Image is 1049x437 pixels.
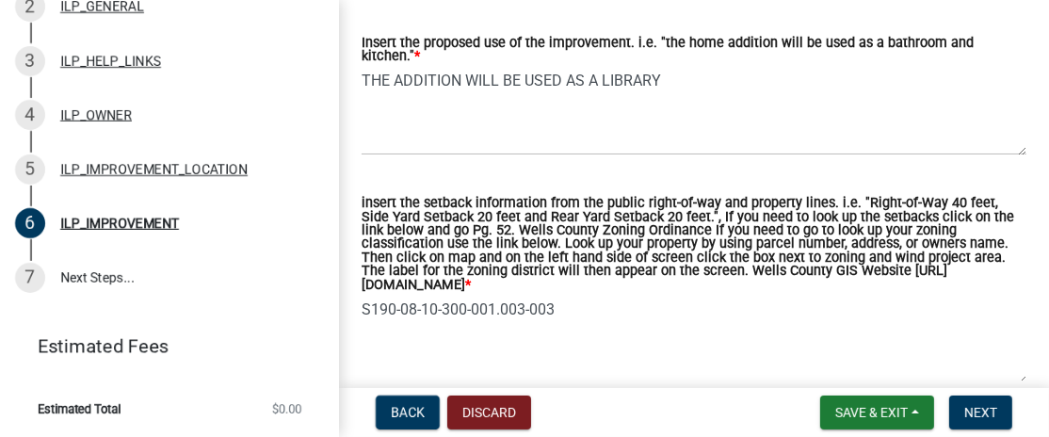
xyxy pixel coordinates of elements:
div: ILP_OWNER [60,108,132,121]
div: ILP_IMPROVEMENT [60,217,179,230]
span: $0.00 [272,403,301,415]
button: Back [376,396,440,429]
button: Discard [447,396,531,429]
div: ILP_HELP_LINKS [60,55,161,68]
button: Next [949,396,1012,429]
label: Insert the proposed use of the improvement. i.e. "the home addition will be used as a bathroom an... [362,37,1026,64]
span: Next [964,405,997,420]
button: Save & Exit [820,396,934,429]
div: 4 [15,100,45,130]
span: Estimated Total [38,403,121,415]
div: 7 [15,263,45,293]
span: Back [391,405,425,420]
span: Save & Exit [835,405,908,420]
a: Estimated Fees [15,328,309,365]
div: 6 [15,208,45,238]
div: 3 [15,46,45,76]
div: 5 [15,154,45,185]
div: ILP_IMPROVEMENT_LOCATION [60,163,248,176]
label: insert the setback information from the public right-of-way and property lines. i.e. "Right-of-Wa... [362,197,1026,292]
